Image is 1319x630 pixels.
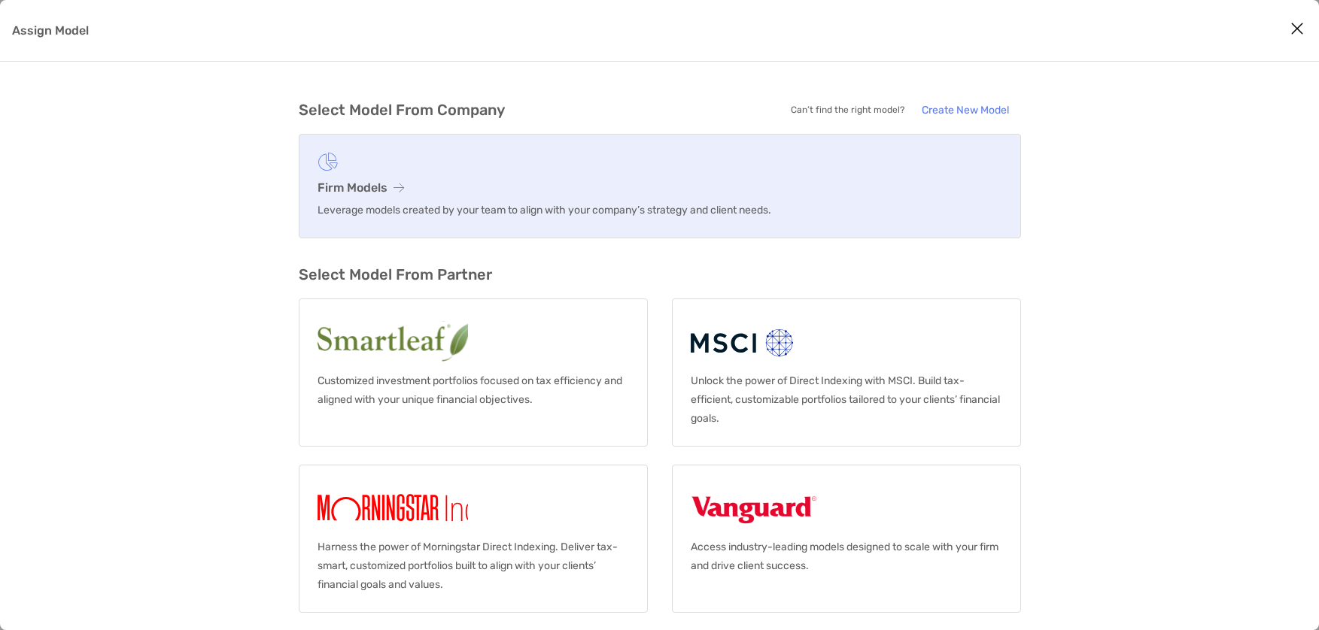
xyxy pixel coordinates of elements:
[672,298,1021,447] a: MSCIUnlock the power of Direct Indexing with MSCI. Build tax-efficient, customizable portfolios t...
[318,180,1002,195] h3: Firm Models
[299,101,505,119] h3: Select Model From Company
[318,201,1002,220] p: Leverage models created by your team to align with your company’s strategy and client needs.
[691,538,1002,575] p: Access industry-leading models designed to scale with your firm and drive client success.
[672,465,1021,613] a: VanguardAccess industry-leading models designed to scale with your firm and drive client success.
[691,317,797,365] img: MSCI
[691,371,1002,428] p: Unlock the power of Direct Indexing with MSCI. Build tax-efficient, customizable portfolios tailo...
[691,483,817,532] img: Vanguard
[791,101,904,120] p: Can’t find the right model?
[12,21,89,40] p: Assign Model
[910,98,1021,122] a: Create New Model
[318,538,629,594] p: Harness the power of Morningstar Direct Indexing. Deliver tax-smart, customized portfolios built ...
[1286,18,1308,41] button: Close modal
[299,298,648,447] a: SmartleafCustomized investment portfolios focused on tax efficiency and aligned with your unique ...
[318,483,528,532] img: Morningstar
[318,317,594,365] img: Smartleaf
[299,265,1021,283] h3: Select Model From Partner
[318,371,629,409] p: Customized investment portfolios focused on tax efficiency and aligned with your unique financial...
[299,465,648,613] a: MorningstarHarness the power of Morningstar Direct Indexing. Deliver tax-smart, customized portfo...
[299,134,1021,238] a: Firm ModelsLeverage models created by your team to align with your company’s strategy and client ...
